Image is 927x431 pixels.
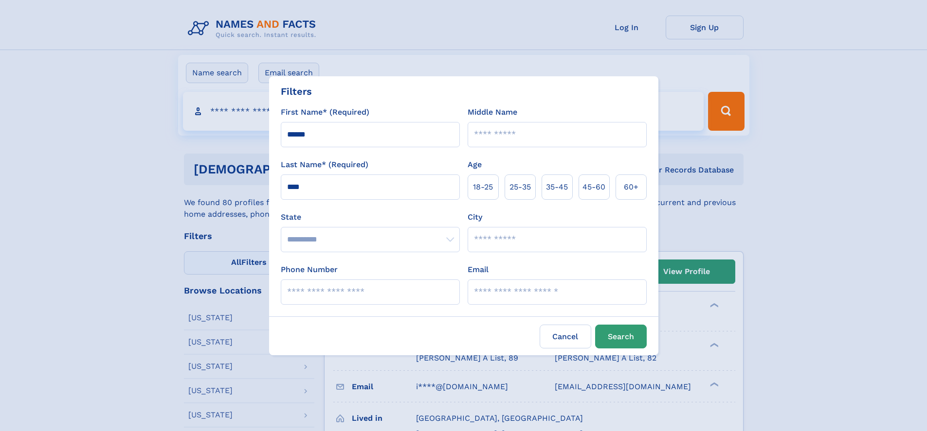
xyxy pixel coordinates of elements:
label: Middle Name [468,106,517,118]
label: Last Name* (Required) [281,159,368,171]
label: Email [468,264,489,276]
span: 35‑45 [546,181,568,193]
label: City [468,211,482,223]
label: Cancel [540,325,591,348]
div: Filters [281,84,312,99]
span: 18‑25 [473,181,493,193]
button: Search [595,325,647,348]
span: 45‑60 [582,181,605,193]
span: 25‑35 [509,181,531,193]
label: State [281,211,460,223]
label: Phone Number [281,264,338,276]
label: Age [468,159,482,171]
span: 60+ [624,181,638,193]
label: First Name* (Required) [281,106,369,118]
